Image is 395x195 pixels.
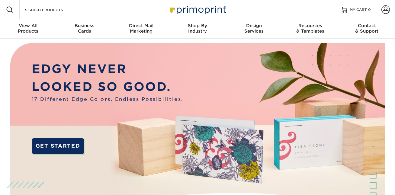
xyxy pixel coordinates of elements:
[32,60,183,78] p: EDGY NEVER
[339,23,395,34] div: & Support
[113,19,169,39] a: Direct MailMarketing
[282,23,339,28] span: Resources
[282,23,339,34] div: & Templates
[167,3,228,16] img: Primoprint
[169,23,226,34] div: Industry
[350,7,367,12] span: MY CART
[24,6,83,13] input: SEARCH PRODUCTS.....
[32,96,183,103] span: 17 Different Edge Colors. Endless Possibilities.
[113,23,169,28] span: Direct Mail
[113,23,169,34] div: Marketing
[339,23,395,28] span: Contact
[56,19,113,39] a: BusinessCards
[339,19,395,39] a: Contact& Support
[32,138,84,154] a: GET STARTED
[56,23,113,28] span: Business
[226,19,282,39] a: DesignServices
[226,23,282,28] span: Design
[32,78,183,96] p: LOOKED SO GOOD.
[56,23,113,34] div: Cards
[368,8,371,12] span: 0
[226,23,282,34] div: Services
[282,19,339,39] a: Resources& Templates
[169,19,226,39] a: Shop ByIndustry
[169,23,226,28] span: Shop By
